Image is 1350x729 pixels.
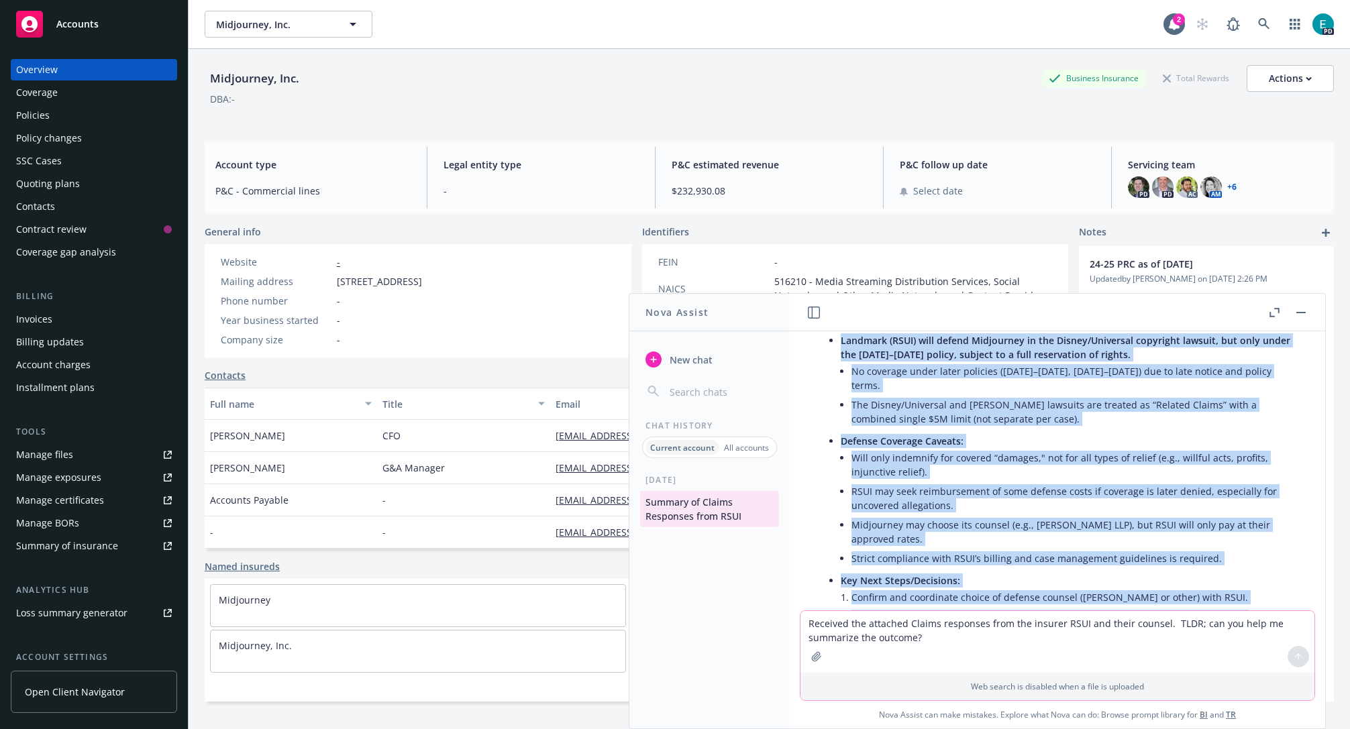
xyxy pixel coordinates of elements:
span: New chat [667,353,713,367]
span: Open Client Navigator [25,685,125,699]
span: 24-25 PRC as of [DATE] [1090,257,1288,271]
div: Website [221,255,331,269]
div: Contacts [16,196,55,217]
div: Manage exposures [16,467,101,488]
span: P&C estimated revenue [672,158,867,172]
a: [EMAIL_ADDRESS][DOMAIN_NAME] [556,461,723,474]
li: RSUI may seek reimbursement of some defense costs if coverage is later denied, especially for unc... [851,482,1296,515]
a: Account charges [11,354,177,376]
a: Policies [11,105,177,126]
li: Confirm and coordinate choice of defense counsel ([PERSON_NAME] or other) with RSUI. [851,587,1296,607]
span: Nova Assist can make mistakes. Explore what Nova can do: Browse prompt library for and [879,701,1236,728]
div: Year business started [221,313,331,327]
span: Account type [215,158,411,172]
span: Accounts [56,19,99,30]
div: [DATE] [629,474,790,486]
h1: Nova Assist [645,305,709,319]
div: Manage files [16,444,73,465]
img: photo [1200,176,1222,198]
a: Accounts [11,5,177,43]
img: photo [1128,176,1149,198]
div: 24-25 PRC as of [DATE]Updatedby [PERSON_NAME] on [DATE] 2:26 PM[URL][DOMAIN_NAME][EMAIL_ADDRESS][... [1079,246,1334,329]
div: Phone number [221,294,331,308]
a: Invoices [11,309,177,330]
img: photo [1312,13,1334,35]
span: Identifiers [642,225,689,239]
span: - [210,525,213,539]
div: FEIN [658,255,769,269]
span: Accounts Payable [210,493,289,507]
a: Manage exposures [11,467,177,488]
div: Total Rewards [1156,70,1236,87]
span: General info [205,225,261,239]
button: Summary of Claims Responses from RSUI [640,491,779,527]
span: - [337,333,340,347]
span: [PERSON_NAME] [210,461,285,475]
a: Billing updates [11,331,177,353]
a: Manage files [11,444,177,465]
span: Notes [1079,225,1106,241]
div: 2 [1173,13,1185,25]
div: Contract review [16,219,87,240]
a: [EMAIL_ADDRESS][DOMAIN_NAME] [556,494,723,506]
div: Actions [1269,66,1312,91]
span: 516210 - Media Streaming Distribution Services, Social Networks, and Other Media Networks and Con... [774,274,1053,302]
div: Manage certificates [16,490,104,511]
a: Named insureds [205,559,280,573]
a: [URL][DOMAIN_NAME][EMAIL_ADDRESS][PERSON_NAME][DOMAIN_NAME] [1090,291,1271,318]
a: Manage BORs [11,512,177,534]
a: Report a Bug [1220,11,1247,38]
div: Email [556,397,818,411]
a: Search [1251,11,1278,38]
a: add [1318,225,1334,241]
p: Current account [650,442,715,453]
a: Quoting plans [11,173,177,194]
a: TR [1226,709,1236,720]
button: Actions [1247,65,1334,92]
a: Start snowing [1189,11,1216,38]
li: Strict compliance with RSUI’s billing and case management guidelines is required. [851,549,1296,568]
a: Summary of insurance [11,535,177,557]
div: Quoting plans [16,173,80,194]
a: Switch app [1282,11,1308,38]
div: Company size [221,333,331,347]
div: Analytics hub [11,583,177,597]
a: Policy changes [11,127,177,149]
a: Manage certificates [11,490,177,511]
div: SSC Cases [16,150,62,172]
li: No coverage under later policies ([DATE]–[DATE], [DATE]–[DATE]) due to late notice and policy terms. [851,361,1296,395]
button: Full name [205,388,377,420]
div: Manage BORs [16,512,79,534]
a: SSC Cases [11,150,177,172]
li: The Disney/Universal and [PERSON_NAME] lawsuits are treated as “Related Claims” with a combined s... [851,395,1296,429]
span: [STREET_ADDRESS] [337,274,422,288]
span: Landmark (RSUI) will defend Midjourney in the Disney/Universal copyright lawsuit, but only under ... [841,334,1290,361]
a: Overview [11,59,177,80]
span: Servicing team [1128,158,1323,172]
button: Midjourney, Inc. [205,11,372,38]
div: Midjourney, Inc. [205,70,305,87]
div: Billing updates [16,331,84,353]
a: - [337,256,340,268]
div: Account charges [16,354,91,376]
span: - [337,313,340,327]
div: Overview [16,59,58,80]
a: Midjourney, Inc. [219,639,292,652]
div: Billing [11,290,177,303]
div: Full name [210,397,357,411]
div: Invoices [16,309,52,330]
span: Updated by [PERSON_NAME] on [DATE] 2:26 PM [1090,273,1323,285]
p: All accounts [724,442,769,453]
div: NAICS [658,282,769,296]
div: Policies [16,105,50,126]
div: Title [382,397,529,411]
div: Mailing address [221,274,331,288]
span: Legal entity type [444,158,639,172]
div: Summary of insurance [16,535,118,557]
button: Email [550,388,838,420]
span: Key Next Steps/Decisions: [841,574,960,587]
span: $232,930.08 [672,184,867,198]
a: Contacts [11,196,177,217]
span: G&A Manager [382,461,445,475]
